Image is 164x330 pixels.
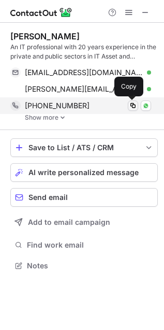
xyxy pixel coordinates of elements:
[10,42,158,61] div: An IT professional with 20 years experience in the private and public sectors in IT Asset and Con...
[10,238,158,252] button: Find work email
[10,259,158,273] button: Notes
[10,163,158,182] button: AI write personalized message
[10,6,72,19] img: ContactOut v5.3.10
[25,101,90,110] span: [PHONE_NUMBER]
[28,193,68,202] span: Send email
[25,84,143,94] span: [PERSON_NAME][EMAIL_ADDRESS][PERSON_NAME][DOMAIN_NAME]
[59,114,66,121] img: -
[10,213,158,232] button: Add to email campaign
[28,168,139,177] span: AI write personalized message
[27,261,154,270] span: Notes
[10,138,158,157] button: save-profile-one-click
[28,218,110,226] span: Add to email campaign
[28,144,140,152] div: Save to List / ATS / CRM
[27,240,154,250] span: Find work email
[25,68,143,77] span: [EMAIL_ADDRESS][DOMAIN_NAME]
[143,103,149,109] img: Whatsapp
[25,114,158,121] a: Show more
[10,188,158,207] button: Send email
[10,31,80,41] div: [PERSON_NAME]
